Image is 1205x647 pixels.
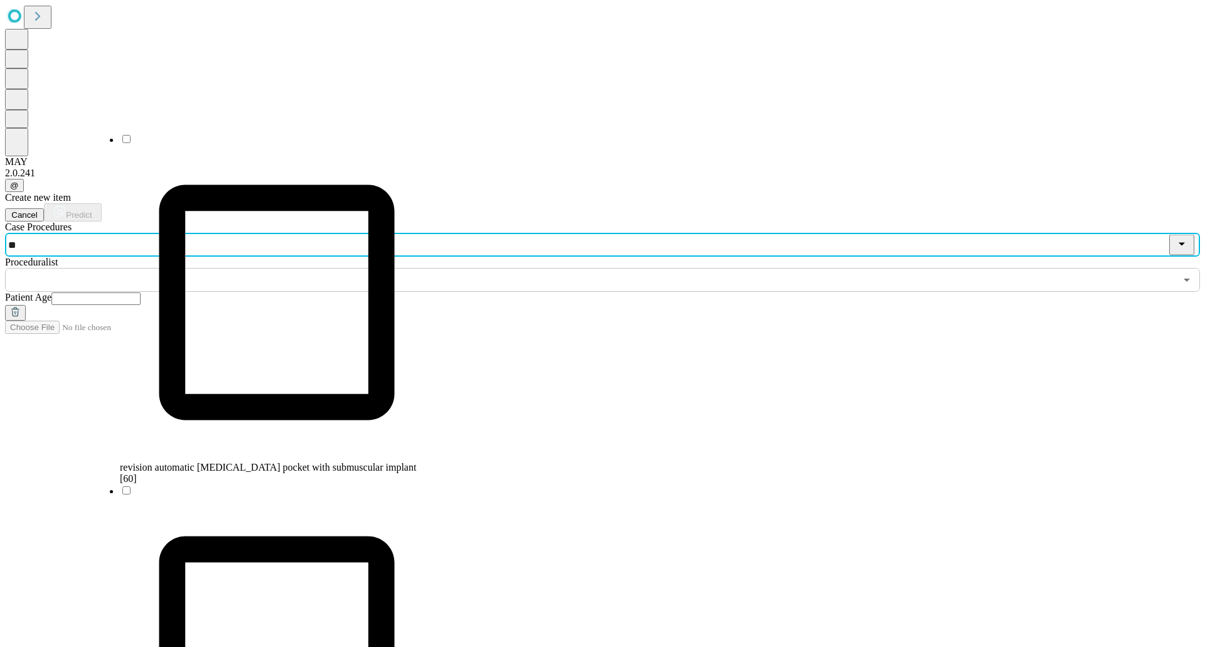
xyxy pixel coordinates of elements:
[11,210,38,220] span: Cancel
[5,292,51,302] span: Patient Age
[10,181,19,190] span: @
[5,179,24,192] button: @
[5,156,1200,168] div: MAY
[44,203,102,222] button: Predict
[5,168,1200,179] div: 2.0.241
[5,208,44,222] button: Cancel
[120,462,416,484] span: revision automatic [MEDICAL_DATA] pocket with submuscular implant [60]
[66,210,92,220] span: Predict
[5,257,58,267] span: Proceduralist
[5,192,71,203] span: Create new item
[5,222,72,232] span: Scheduled Procedure
[1178,271,1196,289] button: Open
[1169,235,1194,255] button: Close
